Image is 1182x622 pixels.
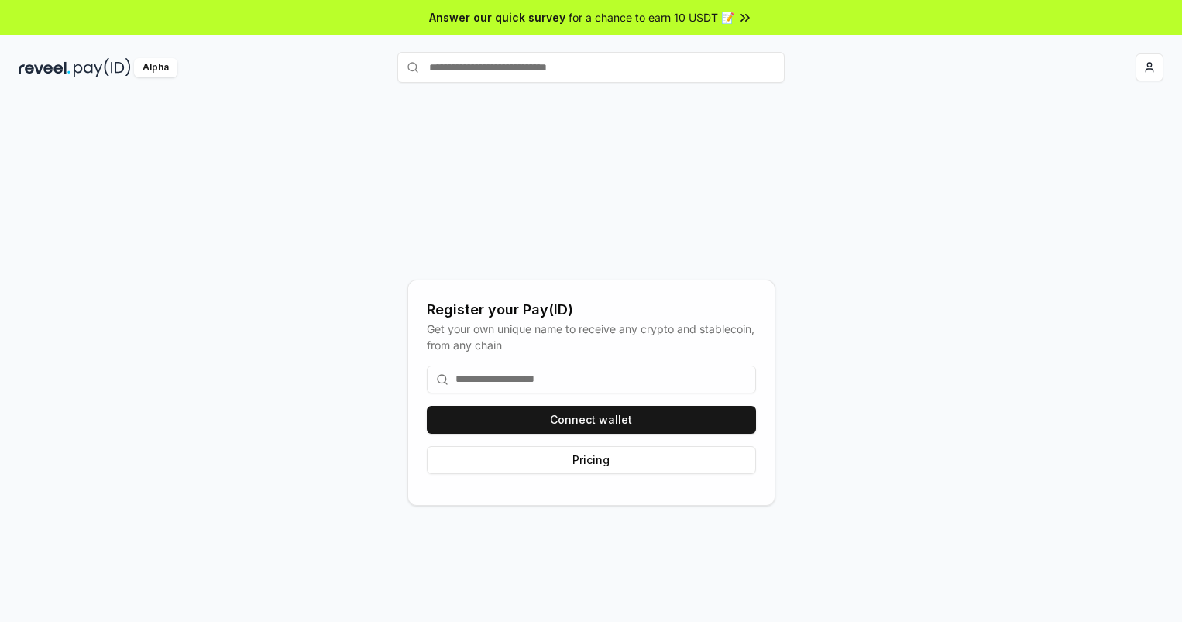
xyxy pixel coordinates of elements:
img: reveel_dark [19,58,70,77]
span: for a chance to earn 10 USDT 📝 [569,9,734,26]
img: pay_id [74,58,131,77]
div: Alpha [134,58,177,77]
span: Answer our quick survey [429,9,565,26]
button: Pricing [427,446,756,474]
button: Connect wallet [427,406,756,434]
div: Get your own unique name to receive any crypto and stablecoin, from any chain [427,321,756,353]
div: Register your Pay(ID) [427,299,756,321]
